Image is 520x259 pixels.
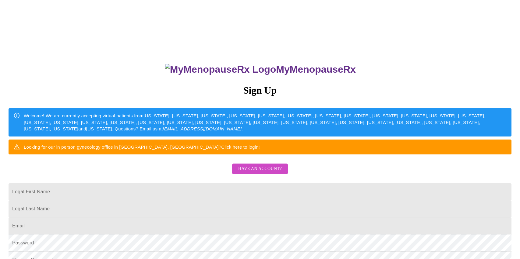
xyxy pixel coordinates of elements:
span: Have an account? [238,165,282,173]
h3: Sign Up [9,85,511,96]
a: Have an account? [231,170,289,175]
h3: MyMenopauseRx [9,64,512,75]
div: Looking for our in person gynecology office in [GEOGRAPHIC_DATA], [GEOGRAPHIC_DATA]? [24,141,260,153]
img: MyMenopauseRx Logo [165,64,276,75]
a: Click here to login! [221,144,260,150]
em: [EMAIL_ADDRESS][DOMAIN_NAME] [163,126,242,131]
div: Welcome! We are currently accepting virtual patients from [US_STATE], [US_STATE], [US_STATE], [US... [24,110,507,134]
button: Have an account? [232,164,288,174]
